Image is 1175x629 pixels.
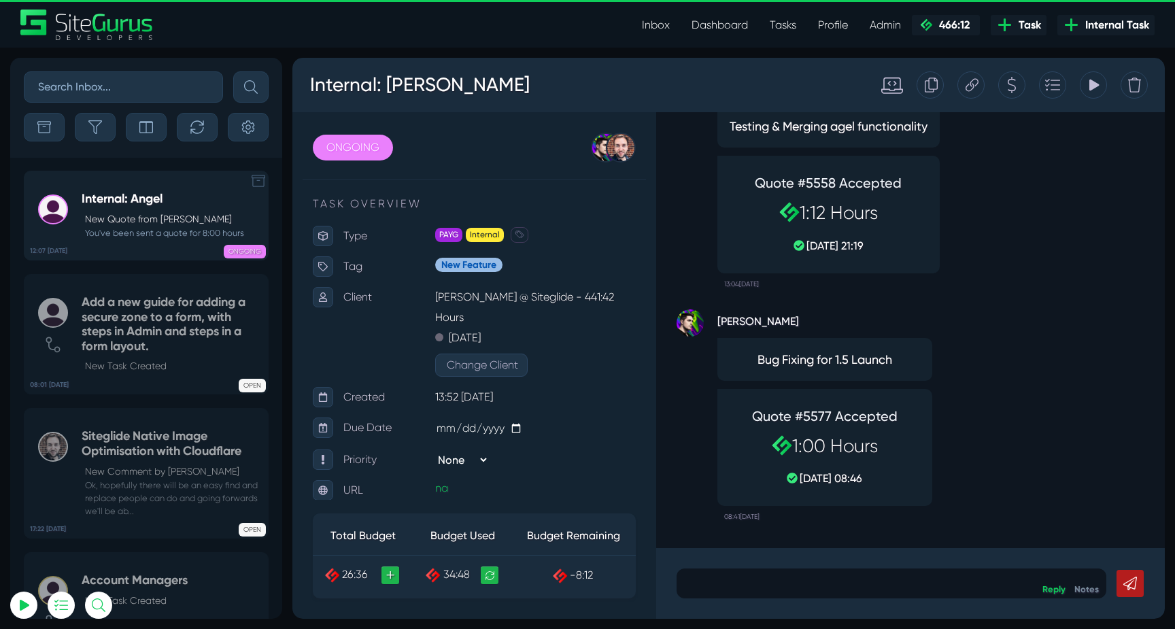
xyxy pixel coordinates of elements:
input: Email [44,160,194,190]
b: 17:22 [DATE] [30,524,66,534]
p: Created [51,329,143,350]
p: [DATE] 21:19 [447,180,624,197]
a: 08:01 [DATE] Add a new guide for adding a secure zone to a form, with steps in Admin and steps in... [24,274,269,394]
p: 13:52 [DATE] [143,329,343,350]
a: 466:12 [912,15,980,35]
div: Copy this Task URL [665,14,692,41]
span: New Feature [143,200,210,214]
div: Add to Task Drawer [747,14,774,41]
p: New Comment by [PERSON_NAME] [85,464,261,479]
span: Task [1013,17,1041,33]
a: Internal Task [1057,15,1155,35]
h5: Siteglide Native Image Optimisation with Cloudflare [82,429,261,458]
p: Type [51,168,143,188]
span: PAYG [143,170,170,184]
small: Ok, hopefully there will be an easy find and replace people can do and going forwards we'll be ab... [82,479,261,518]
small: You've been sent a quote for 8:00 hours [82,226,244,239]
a: 17:22 [DATE] Siteglide Native Image Optimisation with CloudflareNew Comment by [PERSON_NAME] Ok, ... [24,408,269,539]
th: Budget Used [121,459,220,498]
p: [DATE] 08:46 [444,413,621,429]
th: Total Budget [20,459,121,498]
span: OPEN [239,379,266,392]
a: Admin [859,12,912,39]
h2: 1:00 Hours [444,377,621,399]
span: Internal Task [1080,17,1149,33]
a: + [89,509,107,526]
span: 34:48 [151,510,177,523]
p: Priority [51,392,143,412]
p: Due Date [51,360,143,380]
input: Search Inbox... [24,71,223,103]
b: 12:07 [DATE] [30,246,67,256]
span: -8:12 [277,511,301,524]
p: URL [51,422,143,443]
a: Reply [750,526,773,537]
span: Bug Fixing for 1.5 Launch [437,292,628,311]
h5: Account Managers [82,573,188,588]
div: Delete Task [828,14,855,41]
p: TASK OVERVIEW [20,138,343,154]
p: New Task Created [85,359,261,373]
th: Budget Remaining [220,459,343,498]
h3: Internal: [PERSON_NAME] [17,10,238,45]
p: Client [51,229,143,250]
button: Change Client [143,296,235,319]
h4: Quote #5558 Accepted [447,117,624,133]
a: SiteGurus [20,10,154,40]
a: na [143,424,156,437]
b: 08:01 [DATE] [30,380,69,390]
button: Log In [44,240,194,269]
a: Task [991,15,1046,35]
a: ONGOING [20,77,101,103]
div: Duplicate this Task [624,14,651,41]
a: Notes [782,526,806,537]
div: Create a Quote [706,14,733,41]
p: [DATE] [156,270,188,290]
div: Standard [575,16,611,38]
p: Tag [51,199,143,219]
span: Internal [173,170,211,184]
h5: Add a new guide for adding a secure zone to a form, with steps in Admin and steps in a form layout. [82,295,261,354]
h5: Internal: Angel [82,192,244,207]
a: Dashboard [681,12,759,39]
a: Tasks [759,12,807,39]
strong: [PERSON_NAME] [425,252,640,272]
p: New Task Created [85,594,188,608]
a: Inbox [631,12,681,39]
p: [PERSON_NAME] @ Siteglide - 441:42 Hours [143,229,343,270]
small: 13:04[DATE] [432,216,466,237]
span: ONGOING [224,245,266,258]
h2: 1:12 Hours [447,144,624,166]
a: 12:07 [DATE] Internal: AngelNew Quote from [PERSON_NAME] You've been sent a quote for 8:00 hours ... [24,171,269,260]
h4: Quote #5577 Accepted [444,350,621,367]
div: View Tracking Items [787,14,815,41]
p: New Quote from [PERSON_NAME] [85,212,244,226]
span: 466:12 [934,18,970,31]
small: 08:41[DATE] [432,448,467,470]
a: Profile [807,12,859,39]
span: Testing & Merging agel functionality [437,59,635,78]
a: Recalculate Budget Used [188,509,206,526]
span: 26:36 [50,510,75,523]
span: OPEN [239,523,266,537]
img: Sitegurus Logo [20,10,154,40]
